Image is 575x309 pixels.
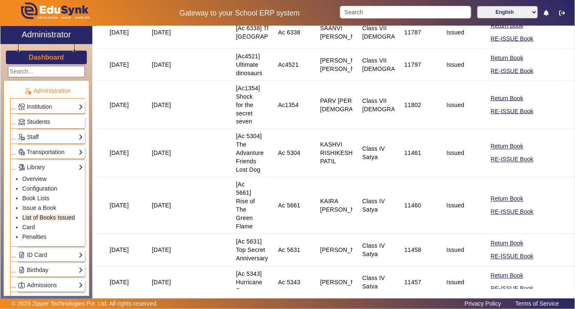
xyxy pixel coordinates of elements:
[447,246,465,254] div: Issued
[278,28,301,37] div: Ac 6338
[236,84,260,126] div: [Ac1354] Shock for the secret seven
[490,238,524,249] button: Return Book
[362,145,385,162] div: Class IV Satya
[0,26,92,44] a: Administrator
[152,246,171,254] div: [DATE]
[278,60,299,69] div: Ac4521
[236,181,259,231] div: [Ac 5661] Rise of The Green Flame
[22,204,56,211] a: Issue a Book
[405,60,421,69] div: 11797
[152,202,171,210] div: [DATE]
[278,149,301,157] div: Ac 5304
[152,149,171,157] div: [DATE]
[22,233,47,240] a: Penalties
[22,175,47,182] a: Overview
[236,52,262,77] div: [Ac4521] Ultimate dinosaurs
[460,298,505,309] a: Privacy Policy
[490,21,524,31] button: Return Book
[447,60,465,69] div: Issued
[24,87,31,95] img: Administration.png
[22,214,75,221] a: List of Books Issued
[362,274,385,291] div: Class IV Satya
[152,28,171,37] div: [DATE]
[278,278,301,287] div: Ac 5343
[8,66,85,77] input: Search...
[490,93,524,104] button: Return Book
[236,24,299,41] div: [Ac 6338] The [GEOGRAPHIC_DATA]
[490,106,534,117] button: RE-ISSUE Book
[110,149,129,157] div: [DATE]
[110,278,129,287] div: [DATE]
[405,246,421,254] div: 11458
[511,298,563,309] a: Terms of Service
[110,101,129,109] div: [DATE]
[18,119,25,125] img: Students.png
[362,242,385,259] div: Class IV Satya
[29,53,65,62] a: Dashboard
[152,101,171,109] div: [DATE]
[278,101,299,109] div: Ac1354
[340,6,471,18] input: Search
[110,28,129,37] div: [DATE]
[110,202,129,210] div: [DATE]
[18,117,83,127] a: Students
[110,60,129,69] div: [DATE]
[405,28,421,37] div: 11787
[278,246,301,254] div: Ac 5631
[320,56,370,73] div: [PERSON_NAME] [PERSON_NAME]
[490,154,534,165] button: RE-ISSUE Book
[490,34,534,44] button: RE-ISSUE Book
[10,86,85,95] p: Administration
[320,246,370,254] div: [PERSON_NAME]
[405,101,421,109] div: 11802
[320,24,370,41] div: SAANVI [PERSON_NAME]
[447,149,465,157] div: Issued
[152,278,171,287] div: [DATE]
[490,284,534,294] button: RE-ISSUE Book
[236,132,264,174] div: [Ac 5304] The Advanture Friends Lost Dog
[490,207,534,217] button: RE-ISSUE Book
[362,97,430,113] div: Class VII [DEMOGRAPHIC_DATA]
[490,194,524,204] button: Return Book
[362,56,430,73] div: Class VII [DEMOGRAPHIC_DATA]
[447,202,465,210] div: Issued
[22,224,35,230] a: Card
[490,271,524,281] button: Return Book
[362,24,430,41] div: Class VII [DEMOGRAPHIC_DATA]
[27,118,50,125] span: Students
[236,270,262,295] div: [Ac 5343] Hurricane Rescus
[22,185,57,192] a: Configuration
[236,238,268,263] div: [Ac 5631] Top Secret Anniversary
[405,202,421,210] div: 11460
[362,197,385,214] div: Class IV Satya
[490,53,524,63] button: Return Book
[447,28,465,37] div: Issued
[110,246,129,254] div: [DATE]
[22,29,71,39] h2: Administrator
[12,299,158,308] p: © 2025 Zipper Technologies Pvt. Ltd. All rights reserved.
[320,197,370,214] div: KAIRA [PERSON_NAME]
[405,278,421,287] div: 11457
[490,66,534,76] button: RE-ISSUE Book
[490,141,524,152] button: Return Book
[149,9,331,18] h5: Gateway to your School ERP system
[320,97,388,113] div: PARV [PERSON_NAME][DEMOGRAPHIC_DATA]
[29,53,64,61] h3: Dashboard
[447,278,465,287] div: Issued
[152,60,171,69] div: [DATE]
[320,278,370,287] div: [PERSON_NAME]
[490,251,534,262] button: RE-ISSUE Book
[278,202,301,210] div: Ac 5661
[320,141,353,166] div: KASHVI RISHIKESH PATIL
[22,195,50,202] a: Book Lists
[405,149,421,157] div: 11461
[447,101,465,109] div: Issued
